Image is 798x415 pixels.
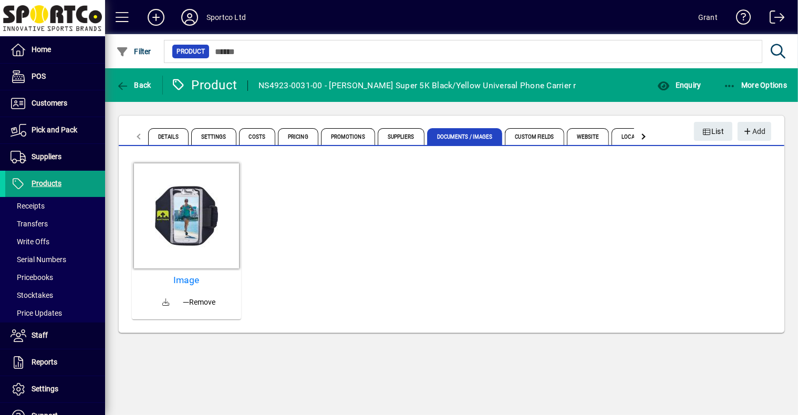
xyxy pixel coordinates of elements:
span: Stocktakes [11,291,53,299]
a: Suppliers [5,144,105,170]
a: Customers [5,90,105,117]
button: Add [738,122,771,141]
a: Knowledge Base [728,2,751,36]
a: Home [5,37,105,63]
span: Pick and Pack [32,126,77,134]
a: Download [153,290,179,315]
span: Documents / Images [427,128,503,145]
span: Serial Numbers [11,255,66,264]
a: Stocktakes [5,286,105,304]
span: Settings [32,385,58,393]
a: POS [5,64,105,90]
button: Filter [113,42,154,61]
div: NS4923-0031-00 - [PERSON_NAME] Super 5K Black/Yellow Universal Phone Carrier r [258,77,576,94]
span: POS [32,72,46,80]
span: Back [116,81,151,89]
span: Pricing [278,128,318,145]
span: List [702,123,724,140]
span: Website [567,128,609,145]
span: Enquiry [657,81,701,89]
button: Remove [179,293,220,312]
a: Transfers [5,215,105,233]
span: Price Updates [11,309,62,317]
span: Pricebooks [11,273,53,282]
span: Product [177,46,205,57]
a: Settings [5,376,105,402]
a: Write Offs [5,233,105,251]
a: Pricebooks [5,268,105,286]
span: Write Offs [11,237,49,246]
a: Price Updates [5,304,105,322]
span: Remove [183,297,215,308]
span: Suppliers [378,128,424,145]
span: Reports [32,358,57,366]
a: Logout [762,2,785,36]
button: Enquiry [655,76,703,95]
div: Sportco Ltd [206,9,246,26]
div: Grant [698,9,718,26]
span: Custom Fields [505,128,564,145]
a: Pick and Pack [5,117,105,143]
a: Serial Numbers [5,251,105,268]
span: Settings [191,128,236,145]
span: Customers [32,99,67,107]
a: Image [136,275,237,286]
span: Filter [116,47,151,56]
span: Costs [239,128,276,145]
span: Receipts [11,202,45,210]
span: Details [148,128,189,145]
span: More Options [723,81,787,89]
span: Staff [32,331,48,339]
button: Add [139,8,173,27]
span: Suppliers [32,152,61,161]
span: Locations [612,128,659,145]
span: Add [743,123,765,140]
span: Home [32,45,51,54]
a: Staff [5,323,105,349]
a: Receipts [5,197,105,215]
button: List [694,122,733,141]
div: Product [171,77,237,94]
span: Products [32,179,61,188]
span: Transfers [11,220,48,228]
button: Profile [173,8,206,27]
span: Promotions [321,128,375,145]
button: Back [113,76,154,95]
app-page-header-button: Back [105,76,163,95]
a: Reports [5,349,105,376]
button: More Options [721,76,790,95]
